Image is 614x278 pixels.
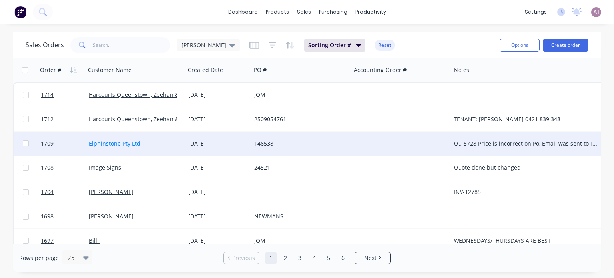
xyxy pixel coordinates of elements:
div: JQM [254,237,343,245]
div: [DATE] [188,91,248,99]
div: [DATE] [188,212,248,220]
a: 1708 [41,156,89,180]
div: Qu-5728 Price is incorrect on Po, Email was sent to [GEOGRAPHIC_DATA] about this. [454,140,599,148]
button: Options [500,39,540,52]
a: Previous page [224,254,259,262]
a: 1698 [41,204,89,228]
div: Quote done but changed [454,164,599,172]
div: Created Date [188,66,223,74]
a: Page 1 is your current page [265,252,277,264]
span: Rows per page [19,254,59,262]
div: WEDNESDAYS/THURSDAYS ARE BEST [454,237,599,245]
div: 24521 [254,164,343,172]
div: Order # [40,66,61,74]
img: Factory [14,6,26,18]
a: 1704 [41,180,89,204]
button: Create order [543,39,588,52]
button: Sorting:Order # [304,39,365,52]
div: 146538 [254,140,343,148]
div: [DATE] [188,188,248,196]
a: 1714 [41,83,89,107]
a: Bill_ [89,237,100,244]
a: dashboard [224,6,262,18]
span: 1712 [41,115,54,123]
span: 1697 [41,237,54,245]
div: purchasing [315,6,351,18]
span: AJ [594,8,599,16]
div: NEWMANS [254,212,343,220]
span: 1714 [41,91,54,99]
div: Customer Name [88,66,132,74]
input: Search... [93,37,171,53]
a: Page 2 [279,252,291,264]
a: Next page [355,254,390,262]
span: 1708 [41,164,54,172]
a: Page 4 [308,252,320,264]
div: productivity [351,6,390,18]
div: sales [293,6,315,18]
a: [PERSON_NAME] [89,212,134,220]
a: Page 6 [337,252,349,264]
div: PO # [254,66,267,74]
div: JQM [254,91,343,99]
span: Previous [232,254,255,262]
div: 2509054761 [254,115,343,123]
a: Page 3 [294,252,306,264]
a: [PERSON_NAME] [89,188,134,196]
h1: Sales Orders [26,41,64,49]
span: 1709 [41,140,54,148]
div: settings [521,6,551,18]
div: [DATE] [188,115,248,123]
div: products [262,6,293,18]
a: 1697 [41,229,89,253]
ul: Pagination [220,252,394,264]
div: [DATE] [188,237,248,245]
div: [DATE] [188,140,248,148]
div: Notes [454,66,469,74]
span: 1704 [41,188,54,196]
a: Page 5 [323,252,335,264]
a: 1712 [41,107,89,131]
a: Harcourts Queenstown, Zeehan & [PERSON_NAME] [89,91,225,98]
div: Accounting Order # [354,66,407,74]
a: Image Signs [89,164,121,171]
button: Reset [375,40,395,51]
a: Harcourts Queenstown, Zeehan & [PERSON_NAME] [89,115,225,123]
div: INV-12785 [454,188,599,196]
span: Sorting: Order # [308,41,351,49]
span: [PERSON_NAME] [181,41,226,49]
a: Elphinstone Pty Ltd [89,140,140,147]
a: 1709 [41,132,89,156]
span: 1698 [41,212,54,220]
span: Next [364,254,377,262]
div: TENANT: [PERSON_NAME] 0421 839 348 [454,115,599,123]
div: [DATE] [188,164,248,172]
